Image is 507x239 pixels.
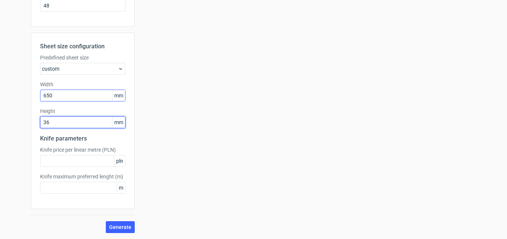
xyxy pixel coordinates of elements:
[40,173,125,180] label: Knife maximum preferred lenght (m)
[40,116,125,128] input: custom
[40,146,125,154] label: Knife price per linear metre (PLN)
[112,117,125,128] span: mm
[40,90,125,101] input: custom
[112,90,125,101] span: mm
[40,107,125,115] label: Height
[40,134,125,143] h2: Knife parameters
[40,54,125,61] label: Predefined sheet size
[40,63,125,75] div: custom
[114,155,125,167] span: pln
[106,221,135,233] button: Generate
[117,182,125,193] span: m
[40,42,125,51] h2: Sheet size configuration
[109,225,131,230] span: Generate
[40,81,125,88] label: Width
